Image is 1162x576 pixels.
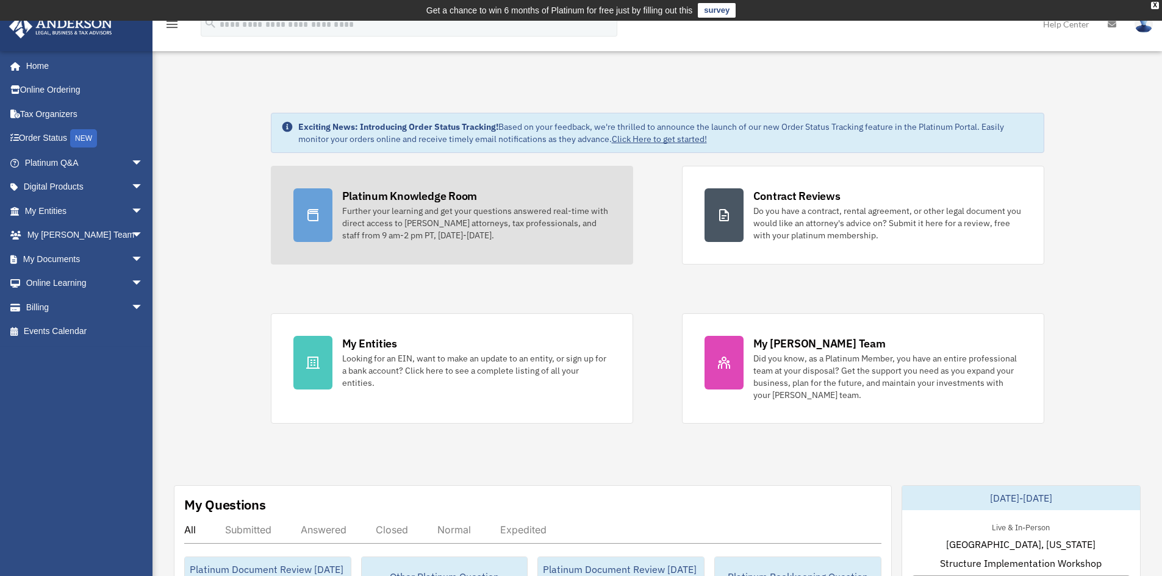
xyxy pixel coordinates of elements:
[131,223,156,248] span: arrow_drop_down
[940,556,1102,571] span: Structure Implementation Workshop
[131,151,156,176] span: arrow_drop_down
[9,102,162,126] a: Tax Organizers
[131,247,156,272] span: arrow_drop_down
[342,336,397,351] div: My Entities
[342,352,611,389] div: Looking for an EIN, want to make an update to an entity, or sign up for a bank account? Click her...
[9,78,162,102] a: Online Ordering
[131,271,156,296] span: arrow_drop_down
[9,295,162,319] a: Billingarrow_drop_down
[301,524,346,536] div: Answered
[946,537,1096,552] span: [GEOGRAPHIC_DATA], [US_STATE]
[753,188,841,204] div: Contract Reviews
[184,524,196,536] div: All
[698,3,736,18] a: survey
[437,524,471,536] div: Normal
[682,313,1044,424] a: My [PERSON_NAME] Team Did you know, as a Platinum Member, you have an entire professional team at...
[682,166,1044,265] a: Contract Reviews Do you have a contract, rental agreement, or other legal document you would like...
[204,16,217,30] i: search
[271,313,633,424] a: My Entities Looking for an EIN, want to make an update to an entity, or sign up for a bank accoun...
[376,524,408,536] div: Closed
[753,205,1022,241] div: Do you have a contract, rental agreement, or other legal document you would like an attorney's ad...
[165,21,179,32] a: menu
[9,319,162,344] a: Events Calendar
[298,121,498,132] strong: Exciting News: Introducing Order Status Tracking!
[184,496,266,514] div: My Questions
[298,121,1034,145] div: Based on your feedback, we're thrilled to announce the launch of our new Order Status Tracking fe...
[9,271,162,296] a: Online Learningarrow_drop_down
[9,54,156,78] a: Home
[342,188,478,204] div: Platinum Knowledge Room
[271,166,633,265] a: Platinum Knowledge Room Further your learning and get your questions answered real-time with dire...
[165,17,179,32] i: menu
[131,199,156,224] span: arrow_drop_down
[342,205,611,241] div: Further your learning and get your questions answered real-time with direct access to [PERSON_NAM...
[9,223,162,247] a: My [PERSON_NAME] Teamarrow_drop_down
[612,133,707,144] a: Click Here to get started!
[1151,2,1159,9] div: close
[5,15,116,38] img: Anderson Advisors Platinum Portal
[9,247,162,271] a: My Documentsarrow_drop_down
[753,352,1022,401] div: Did you know, as a Platinum Member, you have an entire professional team at your disposal? Get th...
[225,524,271,536] div: Submitted
[9,151,162,175] a: Platinum Q&Aarrow_drop_down
[500,524,547,536] div: Expedited
[9,175,162,199] a: Digital Productsarrow_drop_down
[131,175,156,200] span: arrow_drop_down
[70,129,97,148] div: NEW
[9,126,162,151] a: Order StatusNEW
[9,199,162,223] a: My Entitiesarrow_drop_down
[1135,15,1153,33] img: User Pic
[131,295,156,320] span: arrow_drop_down
[426,3,693,18] div: Get a chance to win 6 months of Platinum for free just by filling out this
[902,486,1140,510] div: [DATE]-[DATE]
[753,336,886,351] div: My [PERSON_NAME] Team
[982,520,1060,533] div: Live & In-Person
